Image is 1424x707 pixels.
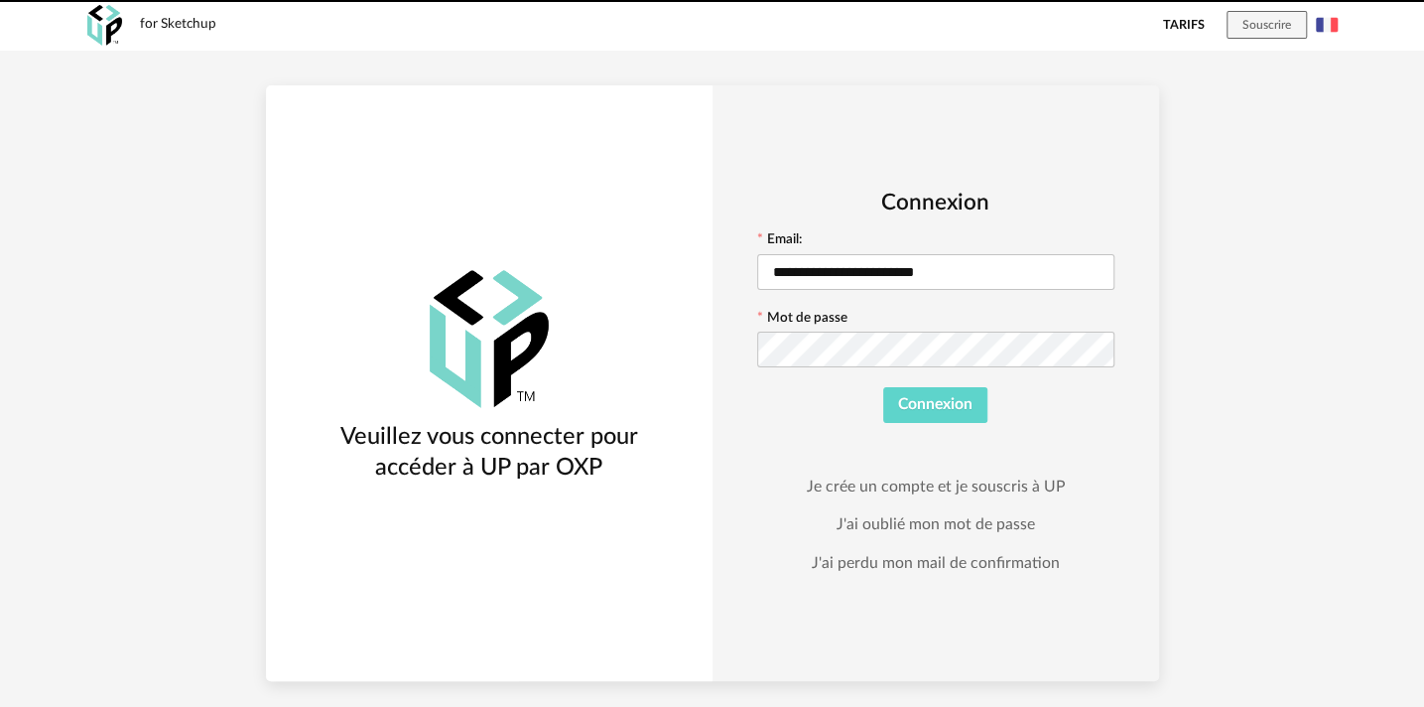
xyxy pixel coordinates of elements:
button: Connexion [883,387,987,423]
span: Connexion [898,396,972,412]
button: Souscrire [1227,11,1307,39]
a: J'ai perdu mon mail de confirmation [812,553,1060,573]
label: Mot de passe [757,312,847,330]
img: fr [1316,14,1338,36]
label: Email: [757,233,802,251]
h3: Veuillez vous connecter pour accéder à UP par OXP [302,422,677,483]
span: Souscrire [1242,19,1291,31]
h2: Connexion [757,189,1114,217]
a: Je crée un compte et je souscris à UP [807,477,1065,496]
img: OXP [430,270,549,408]
a: J'ai oublié mon mot de passe [837,514,1035,534]
img: OXP [87,5,122,46]
div: for Sketchup [140,16,216,34]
